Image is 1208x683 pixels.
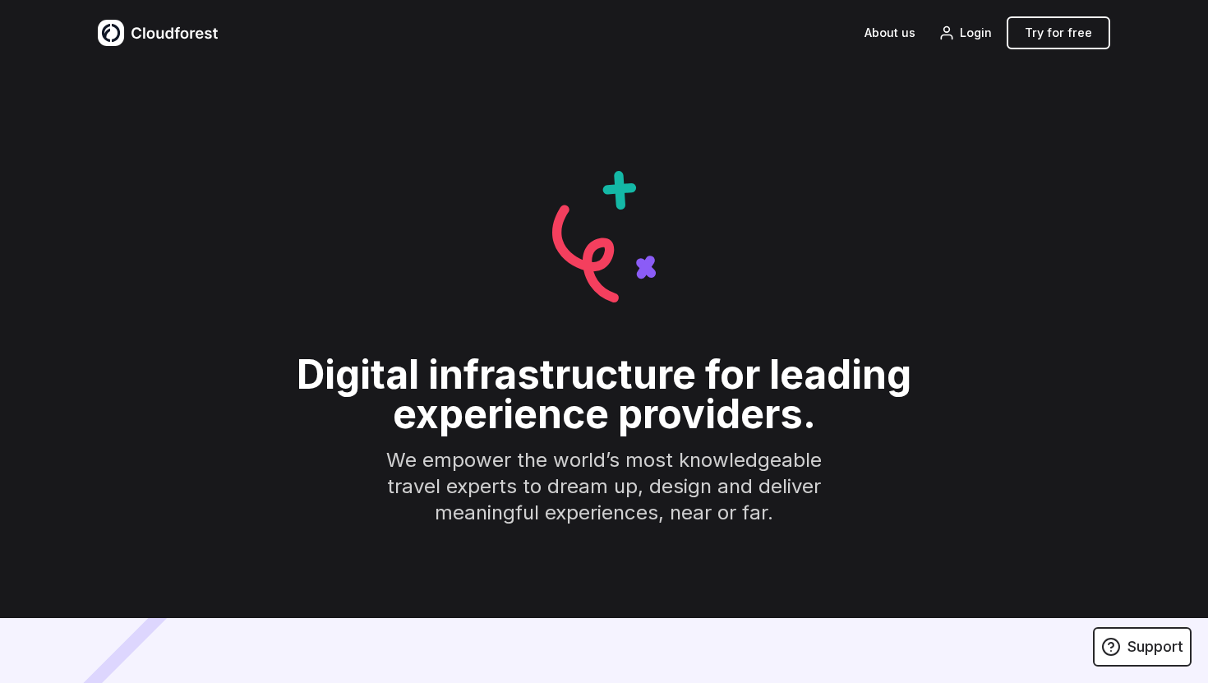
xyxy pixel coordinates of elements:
a: Try for free [1017,18,1100,48]
a: About us [856,18,924,48]
span: Login [960,24,992,42]
img: magic.89256f89.svg [552,171,656,302]
span: Support [1127,635,1183,658]
h2: Digital infrastructure for leading experience providers. [288,355,920,434]
a: Support [1093,627,1192,667]
img: logo-white.86939f10.svg [98,20,218,46]
a: Login [930,18,1000,48]
p: We empower the world’s most knowledgeable travel experts to dream up, design and deliver meaningf... [367,447,841,526]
